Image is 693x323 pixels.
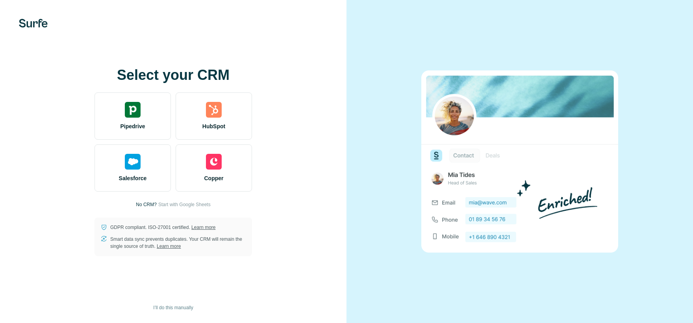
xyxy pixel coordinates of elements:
h1: Select your CRM [94,67,252,83]
button: Start with Google Sheets [158,201,211,208]
p: Smart data sync prevents duplicates. Your CRM will remain the single source of truth. [110,236,246,250]
img: copper's logo [206,154,222,170]
img: none image [421,70,618,253]
a: Learn more [191,225,215,230]
button: I’ll do this manually [148,302,198,314]
img: hubspot's logo [206,102,222,118]
span: Copper [204,174,224,182]
a: Learn more [157,244,181,249]
span: Salesforce [119,174,147,182]
img: pipedrive's logo [125,102,141,118]
span: Pipedrive [120,122,145,130]
p: GDPR compliant. ISO-27001 certified. [110,224,215,231]
img: Surfe's logo [19,19,48,28]
span: HubSpot [202,122,225,130]
p: No CRM? [136,201,157,208]
img: salesforce's logo [125,154,141,170]
span: I’ll do this manually [153,304,193,311]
